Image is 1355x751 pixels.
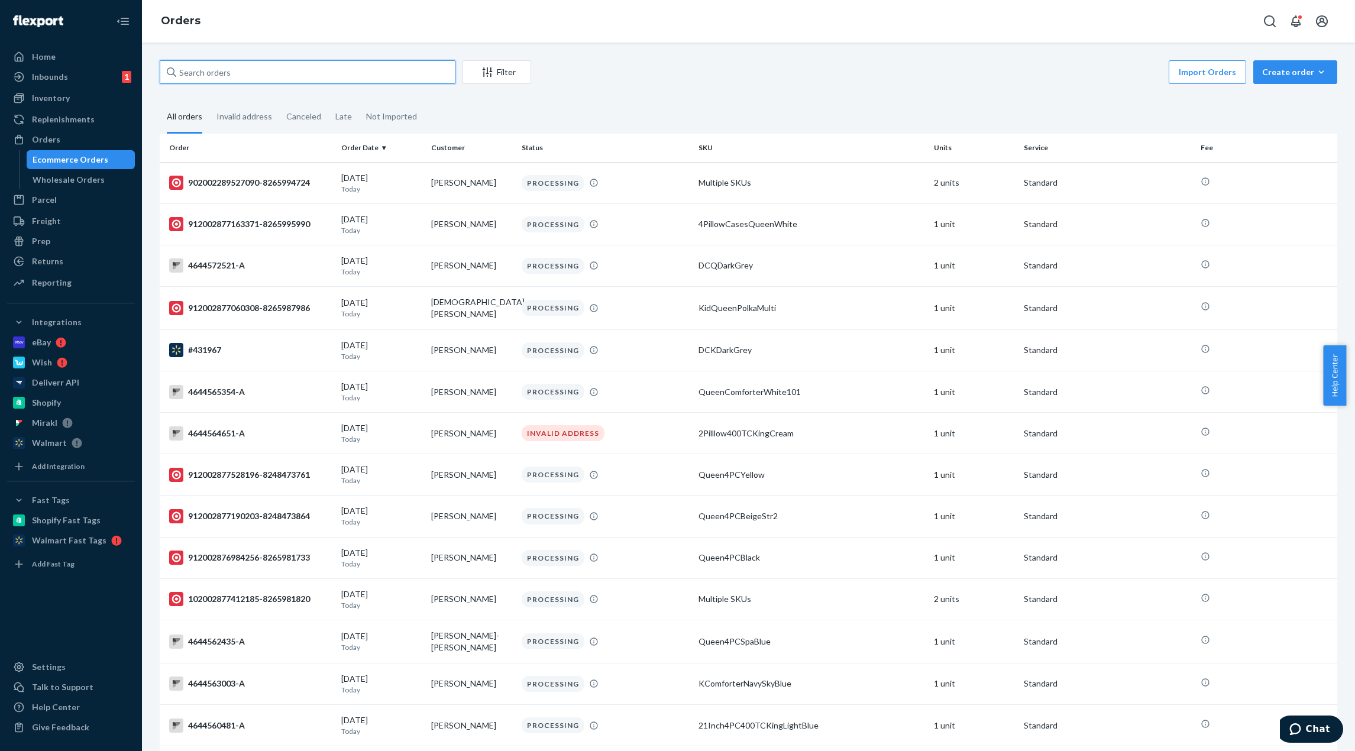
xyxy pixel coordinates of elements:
[32,417,57,429] div: Mirakl
[929,203,1020,245] td: 1 unit
[7,658,135,676] a: Settings
[33,174,105,186] div: Wholesale Orders
[341,685,422,695] p: Today
[151,4,210,38] ol: breadcrumbs
[335,101,352,132] div: Late
[32,114,95,125] div: Replenishments
[32,701,80,713] div: Help Center
[929,371,1020,413] td: 1 unit
[694,134,929,162] th: SKU
[27,170,135,189] a: Wholesale Orders
[698,510,924,522] div: Queen4PCBeigeStr2
[522,633,584,649] div: PROCESSING
[169,258,332,273] div: 4644572521-A
[341,255,422,277] div: [DATE]
[694,162,929,203] td: Multiple SKUs
[522,676,584,692] div: PROCESSING
[32,51,56,63] div: Home
[463,66,531,78] div: Filter
[1284,9,1308,33] button: Open notifications
[1258,9,1282,33] button: Open Search Box
[426,245,517,286] td: [PERSON_NAME]
[929,329,1020,371] td: 1 unit
[7,190,135,209] a: Parcel
[32,661,66,673] div: Settings
[1024,636,1191,648] p: Standard
[341,309,422,319] p: Today
[7,89,135,108] a: Inventory
[341,588,422,610] div: [DATE]
[341,351,422,361] p: Today
[169,385,332,399] div: 4644565354-A
[698,636,924,648] div: Queen4PCSpaBlue
[698,302,924,314] div: KidQueenPolkaMulti
[32,277,72,289] div: Reporting
[426,496,517,537] td: [PERSON_NAME]
[522,717,584,733] div: PROCESSING
[522,425,604,441] div: INVALID ADDRESS
[1024,302,1191,314] p: Standard
[1024,428,1191,439] p: Standard
[32,134,60,145] div: Orders
[7,531,135,550] a: Walmart Fast Tags
[27,150,135,169] a: Ecommerce Orders
[463,60,531,84] button: Filter
[341,547,422,569] div: [DATE]
[522,300,584,316] div: PROCESSING
[7,511,135,530] a: Shopify Fast Tags
[32,71,68,83] div: Inbounds
[929,620,1020,663] td: 1 unit
[341,726,422,736] p: Today
[698,344,924,356] div: DCKDarkGrey
[341,673,422,695] div: [DATE]
[1262,66,1328,78] div: Create order
[32,559,75,569] div: Add Fast Tag
[167,101,202,134] div: All orders
[1280,716,1343,745] iframe: Opens a widget where you can chat to one of our agents
[341,172,422,194] div: [DATE]
[169,676,332,691] div: 4644563003-A
[169,426,332,441] div: 4644564651-A
[32,494,70,506] div: Fast Tags
[341,434,422,444] p: Today
[169,718,332,733] div: 4644560481-A
[522,591,584,607] div: PROCESSING
[929,705,1020,746] td: 1 unit
[32,397,61,409] div: Shopify
[169,551,332,565] div: 912002876984256-8265981733
[522,550,584,566] div: PROCESSING
[522,258,584,274] div: PROCESSING
[698,720,924,731] div: 21Inch4PC400TCKingLightBlue
[426,203,517,245] td: [PERSON_NAME]
[929,454,1020,496] td: 1 unit
[341,600,422,610] p: Today
[32,316,82,328] div: Integrations
[7,333,135,352] a: eBay
[517,134,694,162] th: Status
[341,213,422,235] div: [DATE]
[32,255,63,267] div: Returns
[1024,218,1191,230] p: Standard
[522,508,584,524] div: PROCESSING
[7,555,135,574] a: Add Fast Tag
[169,509,332,523] div: 912002877190203-8248473864
[32,194,57,206] div: Parcel
[929,578,1020,620] td: 2 units
[522,175,584,191] div: PROCESSING
[426,620,517,663] td: [PERSON_NAME]-[PERSON_NAME]
[32,514,101,526] div: Shopify Fast Tags
[13,15,63,27] img: Flexport logo
[1024,177,1191,189] p: Standard
[1196,134,1337,162] th: Fee
[169,217,332,231] div: 912002877163371-8265995990
[169,592,332,606] div: 102002877412185-8265981820
[216,101,272,132] div: Invalid address
[169,301,332,315] div: 912002877060308-8265987986
[929,413,1020,454] td: 1 unit
[7,457,135,476] a: Add Integration
[1024,260,1191,271] p: Standard
[341,225,422,235] p: Today
[341,714,422,736] div: [DATE]
[32,377,79,389] div: Deliverr API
